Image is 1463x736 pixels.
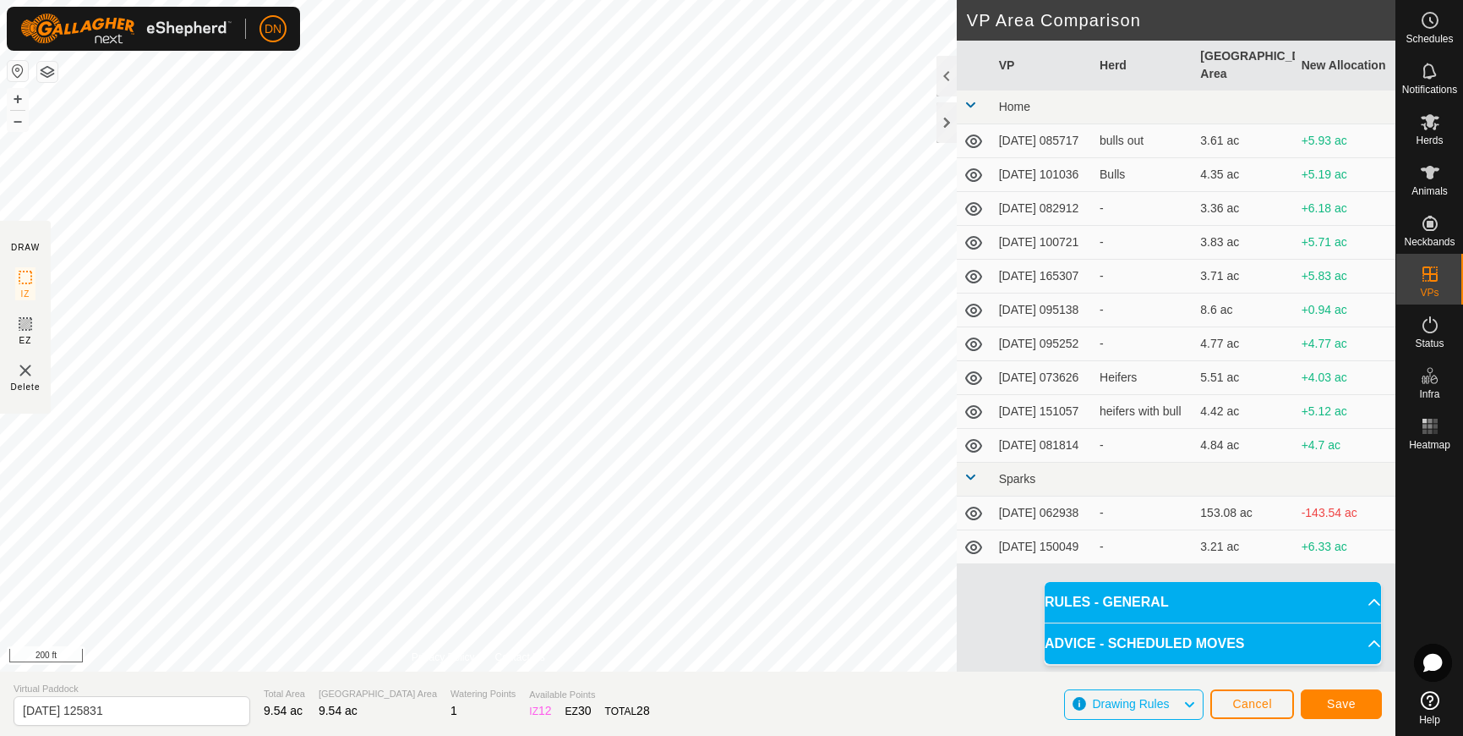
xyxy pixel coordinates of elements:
span: Total Area [264,687,305,701]
h2: VP Area Comparison [967,10,1395,30]
td: [DATE] 151057 [992,395,1093,429]
div: - [1100,504,1187,522]
span: Save [1327,697,1356,711]
th: Herd [1093,41,1193,91]
img: Gallagher Logo [20,14,232,44]
td: [DATE] 081814 [992,429,1093,463]
span: Drawing Rules [1092,697,1169,711]
img: VP [15,360,35,381]
td: 3.71 ac [1193,260,1294,294]
div: - [1100,335,1187,353]
td: +5.19 ac [1295,158,1395,192]
td: 4.35 ac [1193,158,1294,192]
span: Schedules [1406,34,1453,44]
td: +5.83 ac [1295,260,1395,294]
div: TOTAL [605,702,650,720]
span: [GEOGRAPHIC_DATA] Area [319,687,437,701]
span: RULES - GENERAL [1045,592,1169,612]
p-accordion-header: ADVICE - SCHEDULED MOVES [1045,623,1381,664]
td: +4.7 ac [1295,429,1395,463]
td: 153.08 ac [1193,497,1294,530]
div: - [1100,200,1187,217]
span: Help [1419,715,1440,725]
td: +6.33 ac [1295,530,1395,564]
td: 8.6 ac [1193,294,1294,327]
span: 9.54 ac [319,704,358,717]
td: [DATE] 101036 [992,158,1093,192]
span: VPs [1420,288,1438,298]
span: Heatmap [1409,440,1450,450]
span: DN [265,20,281,38]
td: [DATE] 095252 [992,327,1093,361]
button: – [8,111,28,131]
span: ADVICE - SCHEDULED MOVES [1045,634,1244,654]
button: + [8,89,28,109]
span: Neckbands [1404,237,1455,247]
td: +5.71 ac [1295,226,1395,260]
div: IZ [529,702,551,720]
span: Watering Points [450,687,516,701]
td: +0.94 ac [1295,294,1395,327]
button: Reset Map [8,61,28,81]
span: Delete [11,381,41,393]
td: -143.54 ac [1295,497,1395,530]
span: Infra [1419,389,1439,399]
td: 5.51 ac [1193,361,1294,395]
span: Cancel [1232,697,1272,711]
span: Home [999,100,1030,113]
a: Contact Us [495,650,545,665]
td: 3.21 ac [1193,530,1294,564]
th: VP [992,41,1093,91]
th: New Allocation [1295,41,1395,91]
div: - [1100,437,1187,454]
div: heifers with bull [1100,403,1187,420]
span: 28 [636,704,650,717]
td: 3.36 ac [1193,192,1294,226]
td: [DATE] 095138 [992,294,1093,327]
div: - [1100,538,1187,556]
span: Herds [1416,135,1443,146]
span: Sparks [999,472,1036,486]
a: Help [1396,684,1463,732]
div: Bulls [1100,166,1187,184]
span: Virtual Paddock [14,682,250,696]
td: 4.42 ac [1193,395,1294,429]
span: Notifications [1402,85,1457,95]
span: 30 [578,704,592,717]
td: [DATE] 165307 [992,260,1093,294]
span: Animals [1411,186,1448,196]
td: 3.61 ac [1193,124,1294,158]
td: [DATE] 085717 [992,124,1093,158]
td: 4.77 ac [1193,327,1294,361]
span: EZ [19,334,32,347]
div: bulls out [1100,132,1187,150]
td: 4.84 ac [1193,429,1294,463]
span: 12 [538,704,552,717]
div: - [1100,267,1187,285]
td: [DATE] 073626 [992,361,1093,395]
div: - [1100,301,1187,319]
div: Heifers [1100,369,1187,387]
td: 3.83 ac [1193,226,1294,260]
span: Available Points [529,688,649,702]
td: [DATE] 062938 [992,497,1093,530]
div: EZ [565,702,592,720]
button: Save [1301,689,1382,719]
td: [DATE] 082912 [992,192,1093,226]
div: - [1100,233,1187,251]
span: 1 [450,704,457,717]
span: Status [1415,338,1444,349]
span: IZ [21,288,30,300]
div: DRAW [11,241,40,254]
p-accordion-header: RULES - GENERAL [1045,582,1381,623]
button: Cancel [1210,689,1294,719]
td: [DATE] 100721 [992,226,1093,260]
td: [DATE] 150049 [992,530,1093,564]
td: +5.93 ac [1295,124,1395,158]
td: +6.18 ac [1295,192,1395,226]
span: 9.54 ac [264,704,303,717]
button: Map Layers [37,62,57,82]
td: +4.03 ac [1295,361,1395,395]
a: Privacy Policy [412,650,475,665]
td: +4.77 ac [1295,327,1395,361]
